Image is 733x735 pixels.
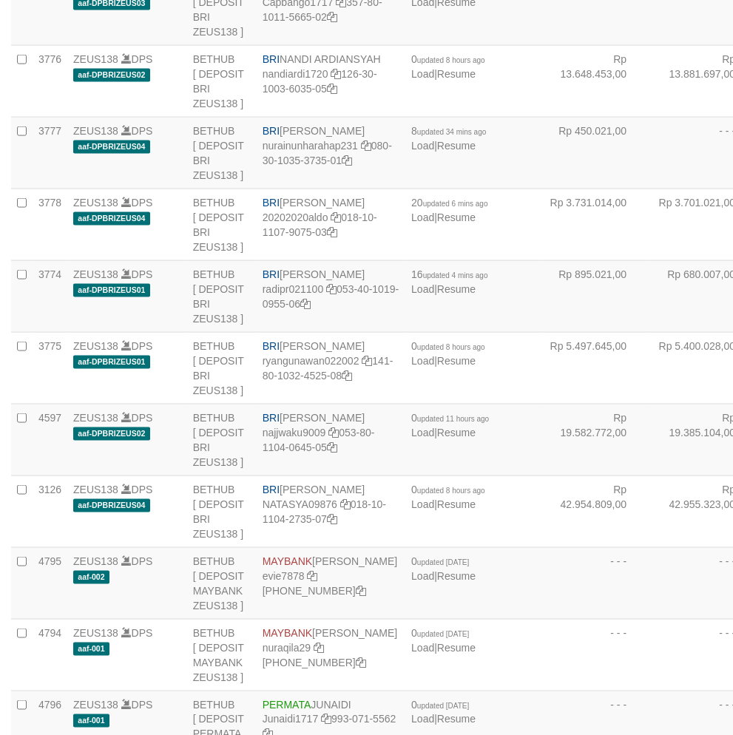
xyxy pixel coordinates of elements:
[327,83,337,95] a: Copy 126301003603505 to clipboard
[73,412,118,424] a: ZEUS138
[540,476,649,548] td: Rp 42.954.809,00
[263,53,280,65] span: BRI
[263,140,358,152] a: nurainunharahap231
[411,427,434,438] a: Load
[257,404,405,476] td: [PERSON_NAME] 053-80-1104-0645-05
[73,499,150,512] span: aaf-DPBRIZEUS04
[257,476,405,548] td: [PERSON_NAME] 018-10-1104-2735-07
[411,340,485,352] span: 0
[411,412,489,438] span: |
[187,548,257,620] td: BETHUB [ DEPOSIT MAYBANK ZEUS138 ]
[417,415,489,423] span: updated 11 hours ago
[73,356,150,368] span: aaf-DPBRIZEUS01
[411,268,487,295] span: |
[33,476,67,548] td: 3126
[411,714,434,725] a: Load
[67,46,187,118] td: DPS
[263,642,311,654] a: nuraqila29
[423,271,488,280] span: updated 4 mins ago
[257,118,405,189] td: [PERSON_NAME] 080-30-1035-3735-01
[263,68,328,80] a: nandiardi1720
[328,427,339,438] a: Copy najjwaku9009 to clipboard
[73,125,118,137] a: ZEUS138
[73,53,118,65] a: ZEUS138
[411,283,434,295] a: Load
[411,484,485,495] span: 0
[33,189,67,261] td: 3778
[263,197,280,209] span: BRI
[437,714,476,725] a: Resume
[540,404,649,476] td: Rp 19.582.772,00
[263,412,280,424] span: BRI
[437,427,476,438] a: Resume
[411,125,486,137] span: 8
[540,333,649,404] td: Rp 5.497.645,00
[411,355,434,367] a: Load
[314,642,324,654] a: Copy nuraqila29 to clipboard
[263,340,280,352] span: BRI
[257,261,405,333] td: [PERSON_NAME] 053-40-1019-0955-06
[540,261,649,333] td: Rp 895.021,00
[540,548,649,620] td: - - -
[411,140,434,152] a: Load
[73,140,150,153] span: aaf-DPBRIZEUS04
[417,630,469,638] span: updated [DATE]
[300,298,311,310] a: Copy 053401019095506 to clipboard
[411,570,434,582] a: Load
[437,642,476,654] a: Resume
[73,699,118,711] a: ZEUS138
[437,140,476,152] a: Resume
[326,283,337,295] a: Copy radipr021100 to clipboard
[411,412,489,424] span: 0
[411,484,485,510] span: |
[263,427,326,438] a: najjwaku9009
[411,642,434,654] a: Load
[417,702,469,710] span: updated [DATE]
[540,46,649,118] td: Rp 13.648.453,00
[327,11,337,23] a: Copy 357801011566502 to clipboard
[411,197,487,209] span: 20
[361,140,371,152] a: Copy nurainunharahap231 to clipboard
[257,548,405,620] td: [PERSON_NAME] [PHONE_NUMBER]
[327,513,337,525] a: Copy 018101104273507 to clipboard
[263,125,280,137] span: BRI
[67,118,187,189] td: DPS
[411,268,487,280] span: 16
[411,498,434,510] a: Load
[327,226,337,238] a: Copy 018101107907503 to clipboard
[417,558,469,566] span: updated [DATE]
[73,627,118,639] a: ZEUS138
[73,484,118,495] a: ZEUS138
[411,699,469,711] span: 0
[257,46,405,118] td: NANDI ARDIANSYAH 126-30-1003-6035-05
[263,699,311,711] span: PERMATA
[187,476,257,548] td: BETHUB [ DEPOSIT BRI ZEUS138 ]
[417,343,485,351] span: updated 8 hours ago
[263,268,280,280] span: BRI
[540,118,649,189] td: Rp 450.021,00
[73,643,109,655] span: aaf-001
[411,627,476,654] span: |
[33,548,67,620] td: 4795
[411,125,486,152] span: |
[187,333,257,404] td: BETHUB [ DEPOSIT BRI ZEUS138 ]
[73,555,118,567] a: ZEUS138
[187,46,257,118] td: BETHUB [ DEPOSIT BRI ZEUS138 ]
[411,340,485,367] span: |
[67,476,187,548] td: DPS
[437,283,476,295] a: Resume
[67,548,187,620] td: DPS
[67,404,187,476] td: DPS
[411,68,434,80] a: Load
[263,498,337,510] a: NATASYA09876
[263,714,319,725] a: Junaidi1717
[411,53,485,80] span: |
[411,53,485,65] span: 0
[73,340,118,352] a: ZEUS138
[67,333,187,404] td: DPS
[437,211,476,223] a: Resume
[187,118,257,189] td: BETHUB [ DEPOSIT BRI ZEUS138 ]
[73,284,150,297] span: aaf-DPBRIZEUS01
[33,261,67,333] td: 3774
[540,620,649,691] td: - - -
